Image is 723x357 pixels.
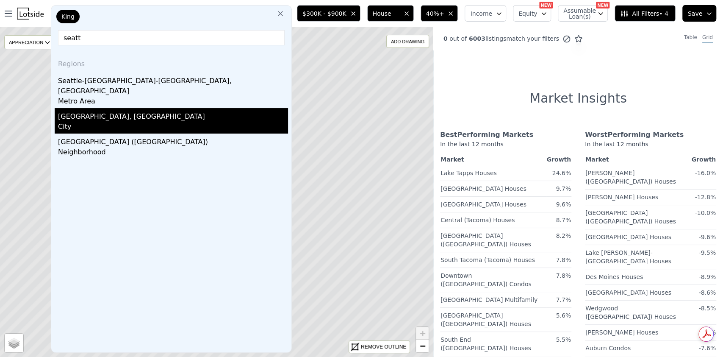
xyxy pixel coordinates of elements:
[440,309,531,328] a: [GEOGRAPHIC_DATA] ([GEOGRAPHIC_DATA]) Houses
[440,130,571,140] div: Best Performing Markets
[556,217,571,223] span: 8.7%
[440,213,515,224] a: Central (Tacoma) Houses
[585,270,643,281] a: Des Moines Houses
[585,130,716,140] div: Worst Performing Markets
[55,52,288,73] div: Regions
[440,269,532,288] a: Downtown ([GEOGRAPHIC_DATA]) Condos
[361,343,406,351] div: REMOVE OUTLINE
[563,8,590,20] span: Assumable Loan(s)
[373,9,400,18] span: House
[556,232,571,239] span: 8.2%
[585,153,691,165] th: Market
[367,5,414,22] button: House
[420,328,425,338] span: +
[506,34,559,43] span: match your filters
[297,5,360,22] button: $300K - $900K
[5,334,23,352] a: Layers
[682,5,716,22] button: Save
[17,8,44,20] img: Lotside
[529,91,627,106] h1: Market Insights
[698,273,716,280] span: -8.9%
[556,312,571,319] span: 5.6%
[61,12,75,21] span: King
[620,9,668,18] span: All Filters • 4
[58,147,288,159] div: Neighborhood
[440,182,526,193] a: [GEOGRAPHIC_DATA] Houses
[539,2,553,8] div: NEW
[695,209,716,216] span: -10.0%
[513,5,551,22] button: Equity
[615,5,675,22] button: All Filters• 4
[585,341,631,352] a: Auburn Condos
[58,30,285,45] input: Enter another location
[426,9,444,18] span: 40%+
[470,9,492,18] span: Income
[684,34,697,43] div: Table
[387,35,429,47] div: ADD DRAWING
[58,73,288,96] div: Seattle-[GEOGRAPHIC_DATA]-[GEOGRAPHIC_DATA], [GEOGRAPHIC_DATA]
[440,253,535,264] a: South Tacoma (Tacoma) Houses
[695,194,716,201] span: -12.8%
[702,34,713,43] div: Grid
[440,153,546,165] th: Market
[518,9,537,18] span: Equity
[585,140,716,153] div: In the last 12 months
[558,5,608,22] button: Assumable Loan(s)
[585,286,671,297] a: [GEOGRAPHIC_DATA] Houses
[58,108,288,122] div: [GEOGRAPHIC_DATA], [GEOGRAPHIC_DATA]
[585,301,676,321] a: Wedgwood ([GEOGRAPHIC_DATA]) Houses
[433,34,583,43] div: out of listings
[698,249,716,256] span: -9.5%
[688,9,702,18] span: Save
[556,272,571,279] span: 7.8%
[585,206,676,226] a: [GEOGRAPHIC_DATA] ([GEOGRAPHIC_DATA]) Houses
[691,153,716,165] th: Growth
[698,289,716,296] span: -8.6%
[585,190,658,201] a: [PERSON_NAME] Houses
[302,9,346,18] span: $300K - $900K
[556,257,571,263] span: 7.8%
[58,134,288,147] div: [GEOGRAPHIC_DATA] ([GEOGRAPHIC_DATA])
[420,340,425,351] span: −
[440,140,571,153] div: In the last 12 months
[4,35,54,49] div: APPRECIATION
[585,326,658,337] a: [PERSON_NAME] Houses
[698,345,716,351] span: -7.6%
[585,166,676,186] a: [PERSON_NAME] ([GEOGRAPHIC_DATA]) Houses
[698,234,716,240] span: -9.6%
[443,35,448,42] span: 0
[596,2,609,8] div: NEW
[695,170,716,176] span: -16.0%
[556,201,571,208] span: 9.6%
[698,305,716,312] span: -8.5%
[465,5,506,22] button: Income
[467,35,485,42] span: 6003
[546,153,571,165] th: Growth
[440,166,497,177] a: Lake Tapps Houses
[556,185,571,192] span: 9.7%
[58,96,288,108] div: Metro Area
[440,229,531,248] a: [GEOGRAPHIC_DATA] ([GEOGRAPHIC_DATA]) Houses
[440,293,537,304] a: [GEOGRAPHIC_DATA] Multifamily
[556,336,571,343] span: 5.5%
[556,296,571,303] span: 7.7%
[440,198,526,209] a: [GEOGRAPHIC_DATA] Houses
[585,230,671,241] a: [GEOGRAPHIC_DATA] Houses
[58,122,288,134] div: City
[421,5,458,22] button: 40%+
[552,170,571,176] span: 24.6%
[416,340,429,352] a: Zoom out
[416,327,429,340] a: Zoom in
[585,246,671,265] a: Lake [PERSON_NAME]-[GEOGRAPHIC_DATA] Houses
[440,333,531,352] a: South End ([GEOGRAPHIC_DATA]) Houses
